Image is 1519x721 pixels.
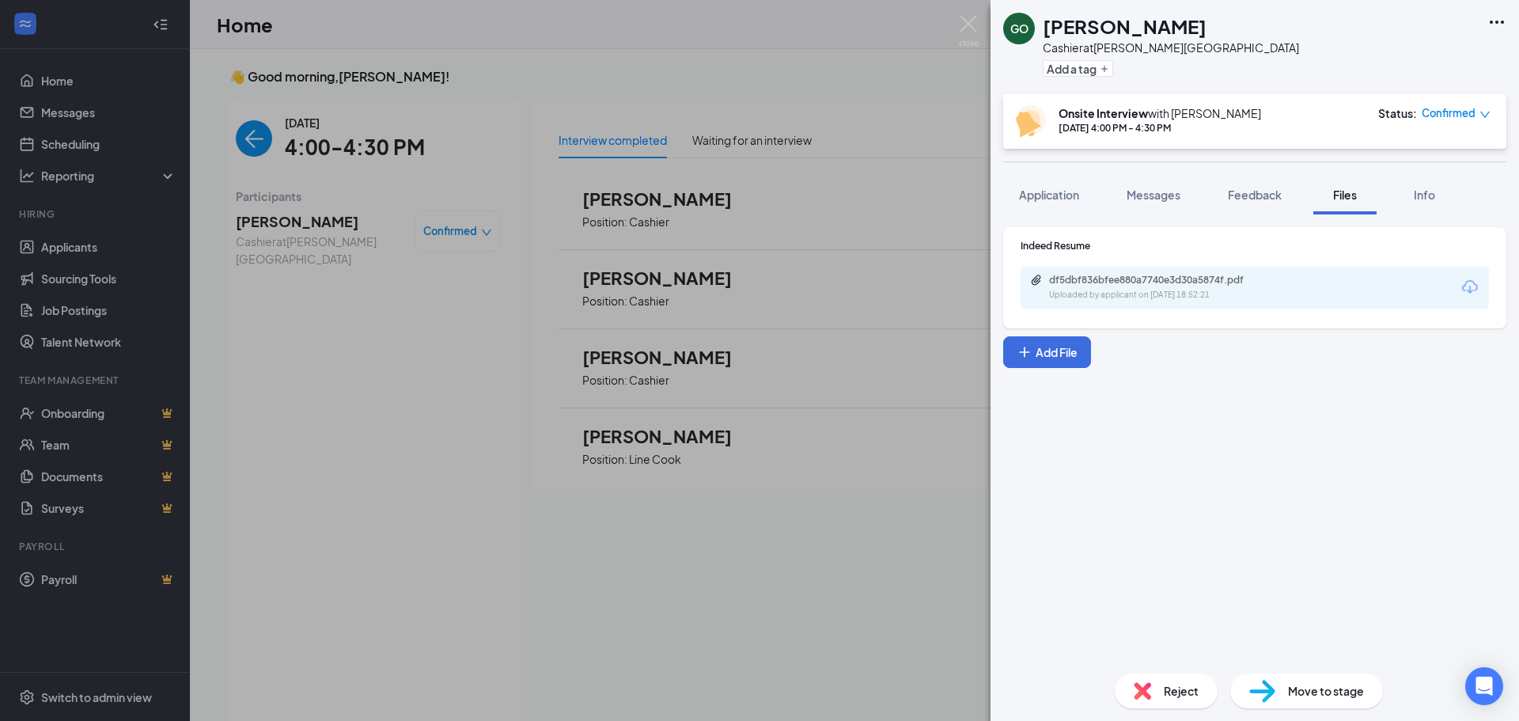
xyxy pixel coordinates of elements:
[1043,60,1113,77] button: PlusAdd a tag
[1030,274,1286,302] a: Paperclipdf5dbf836bfee880a7740e3d30a5874f.pdfUploaded by applicant on [DATE] 18:52:21
[1059,105,1261,121] div: with [PERSON_NAME]
[1164,682,1199,700] span: Reject
[1127,188,1180,202] span: Messages
[1003,336,1091,368] button: Add FilePlus
[1414,188,1435,202] span: Info
[1049,274,1271,287] div: df5dbf836bfee880a7740e3d30a5874f.pdf
[1422,105,1475,121] span: Confirmed
[1059,106,1148,120] b: Onsite Interview
[1049,289,1286,302] div: Uploaded by applicant on [DATE] 18:52:21
[1043,40,1299,55] div: Cashier at [PERSON_NAME][GEOGRAPHIC_DATA]
[1019,188,1079,202] span: Application
[1010,21,1028,36] div: GO
[1378,105,1417,121] div: Status :
[1487,13,1506,32] svg: Ellipses
[1030,274,1043,287] svg: Paperclip
[1288,682,1364,700] span: Move to stage
[1479,109,1491,120] span: down
[1333,188,1357,202] span: Files
[1465,667,1503,705] div: Open Intercom Messenger
[1017,344,1032,360] svg: Plus
[1228,188,1282,202] span: Feedback
[1043,13,1206,40] h1: [PERSON_NAME]
[1460,278,1479,297] svg: Download
[1059,121,1261,135] div: [DATE] 4:00 PM - 4:30 PM
[1021,239,1489,252] div: Indeed Resume
[1100,64,1109,74] svg: Plus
